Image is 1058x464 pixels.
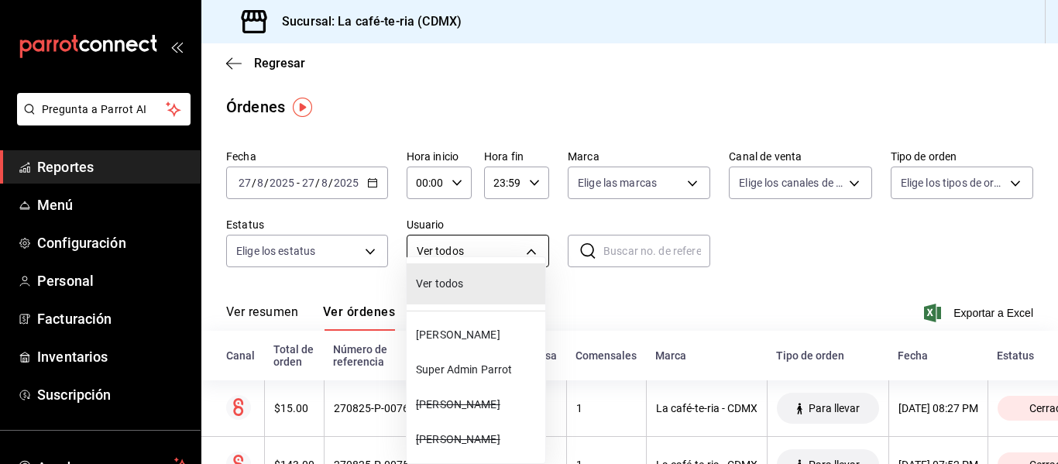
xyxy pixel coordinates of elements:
[293,98,312,117] img: Tooltip marker
[416,276,539,292] span: Ver todos
[416,327,539,343] span: [PERSON_NAME]
[416,431,539,448] span: [PERSON_NAME]
[416,362,539,378] span: Super Admin Parrot
[416,397,539,413] span: [PERSON_NAME]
